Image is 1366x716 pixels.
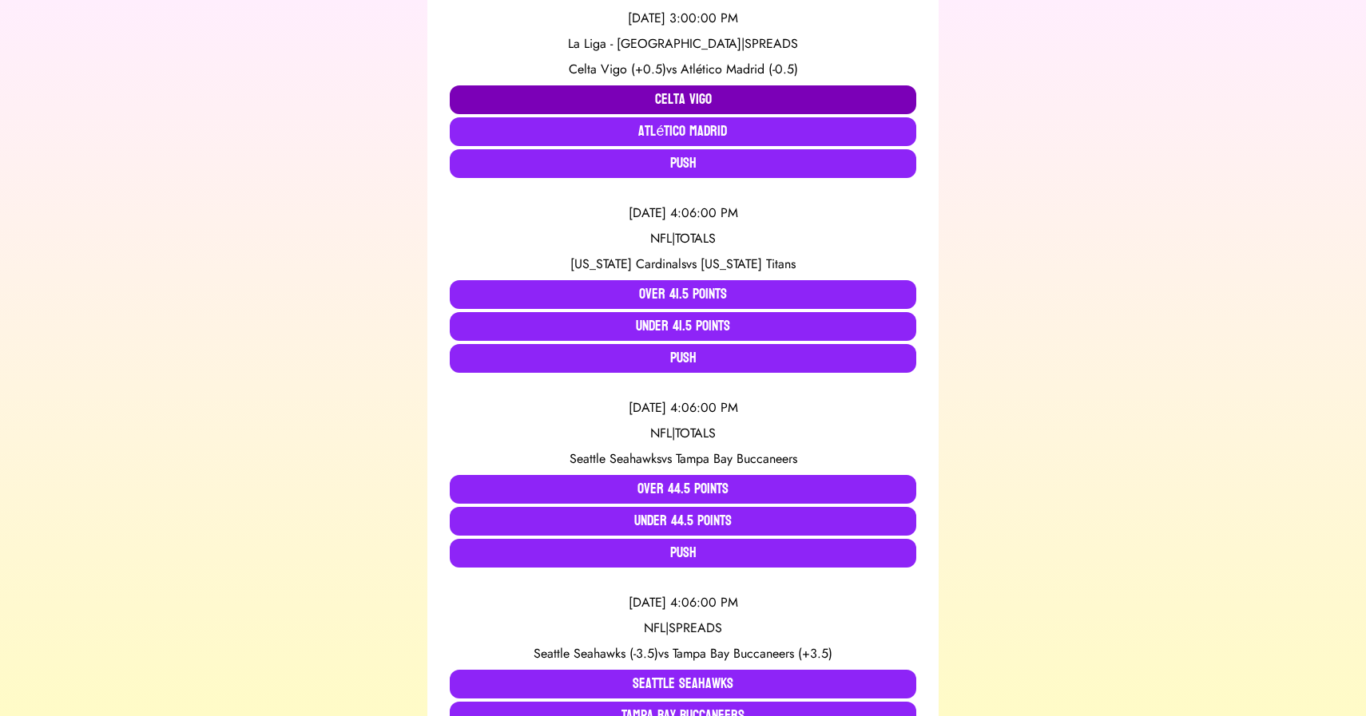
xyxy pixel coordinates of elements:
[450,449,916,469] div: vs
[450,619,916,638] div: NFL | SPREADS
[450,117,916,146] button: Atlético Madrid
[450,344,916,373] button: Push
[450,60,916,79] div: vs
[673,644,832,663] span: Tampa Bay Buccaneers (+3.5)
[450,255,916,274] div: vs
[570,449,661,468] span: Seattle Seahawks
[450,475,916,504] button: Over 44.5 Points
[450,34,916,53] div: La Liga - [GEOGRAPHIC_DATA] | SPREADS
[450,398,916,417] div: [DATE] 4:06:00 PM
[450,149,916,178] button: Push
[450,85,916,114] button: Celta Vigo
[450,670,916,698] button: Seattle Seahawks
[450,280,916,309] button: Over 41.5 Points
[570,255,686,273] span: [US_STATE] Cardinals
[450,9,916,28] div: [DATE] 3:00:00 PM
[450,593,916,612] div: [DATE] 4:06:00 PM
[450,204,916,223] div: [DATE] 4:06:00 PM
[450,312,916,341] button: Under 41.5 Points
[681,60,798,78] span: Atlético Madrid (-0.5)
[450,424,916,443] div: NFL | TOTALS
[450,644,916,663] div: vs
[569,60,666,78] span: Celta Vigo (+0.5)
[534,644,658,663] span: Seattle Seahawks (-3.5)
[450,229,916,248] div: NFL | TOTALS
[450,507,916,536] button: Under 44.5 Points
[450,539,916,568] button: Push
[676,449,797,468] span: Tampa Bay Buccaneers
[701,255,796,273] span: [US_STATE] Titans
